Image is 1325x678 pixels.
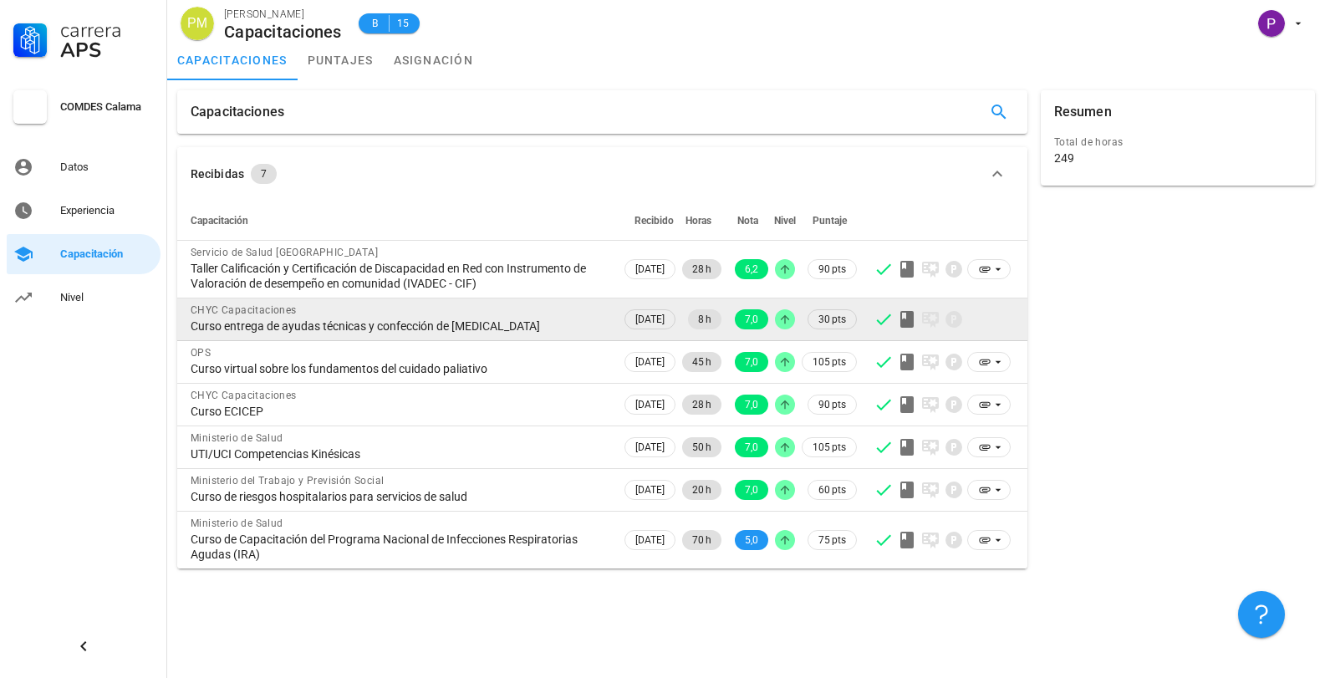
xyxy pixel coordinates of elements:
[635,310,665,329] span: [DATE]
[261,164,267,184] span: 7
[813,439,846,456] span: 105 pts
[191,261,608,291] div: Taller Calificación y Certificación de Discapacidad en Red con Instrumento de Valoración de desem...
[191,517,283,529] span: Ministerio de Salud
[679,201,725,241] th: Horas
[1054,150,1074,166] div: 249
[191,390,297,401] span: CHYC Capacitaciones
[7,234,161,274] a: Capacitación
[191,475,384,487] span: Ministerio del Trabajo y Previsión Social
[745,395,758,415] span: 7,0
[745,352,758,372] span: 7,0
[181,7,214,40] div: avatar
[745,530,758,550] span: 5,0
[191,404,608,419] div: Curso ECICEP
[384,40,484,80] a: asignación
[698,309,711,329] span: 8 h
[621,201,679,241] th: Recibido
[191,247,378,258] span: Servicio de Salud [GEOGRAPHIC_DATA]
[772,201,798,241] th: Nivel
[191,532,608,562] div: Curso de Capacitación del Programa Nacional de Infecciones Respiratorias Agudas (IRA)
[60,40,154,60] div: APS
[818,311,846,328] span: 30 pts
[7,191,161,231] a: Experiencia
[298,40,384,80] a: puntajes
[1054,134,1302,150] div: Total de horas
[60,204,154,217] div: Experiencia
[369,15,382,32] span: B
[191,489,608,504] div: Curso de riesgos hospitalarios para servicios de salud
[224,23,342,41] div: Capacitaciones
[60,291,154,304] div: Nivel
[635,531,665,549] span: [DATE]
[60,20,154,40] div: Carrera
[813,215,847,227] span: Puntaje
[7,278,161,318] a: Nivel
[635,353,665,371] span: [DATE]
[60,161,154,174] div: Datos
[745,309,758,329] span: 7,0
[635,260,665,278] span: [DATE]
[798,201,860,241] th: Puntaje
[692,352,711,372] span: 45 h
[634,215,674,227] span: Recibido
[191,319,608,334] div: Curso entrega de ayudas técnicas y confección de [MEDICAL_DATA]
[818,532,846,548] span: 75 pts
[737,215,758,227] span: Nota
[635,481,665,499] span: [DATE]
[818,396,846,413] span: 90 pts
[191,361,608,376] div: Curso virtual sobre los fundamentos del cuidado paliativo
[692,259,711,279] span: 28 h
[635,438,665,456] span: [DATE]
[725,201,772,241] th: Nota
[745,259,758,279] span: 6,2
[60,247,154,261] div: Capacitación
[745,437,758,457] span: 7,0
[813,354,846,370] span: 105 pts
[191,215,248,227] span: Capacitación
[692,480,711,500] span: 20 h
[774,215,796,227] span: Nivel
[396,15,410,32] span: 15
[191,165,244,183] div: Recibidas
[745,480,758,500] span: 7,0
[177,147,1027,201] button: Recibidas 7
[692,530,711,550] span: 70 h
[177,201,621,241] th: Capacitación
[191,347,211,359] span: OPS
[692,437,711,457] span: 50 h
[1054,90,1112,134] div: Resumen
[187,7,207,40] span: PM
[167,40,298,80] a: capacitaciones
[224,6,342,23] div: [PERSON_NAME]
[60,100,154,114] div: COMDES Calama
[818,482,846,498] span: 60 pts
[191,304,297,316] span: CHYC Capacitaciones
[191,90,284,134] div: Capacitaciones
[692,395,711,415] span: 28 h
[1258,10,1285,37] div: avatar
[7,147,161,187] a: Datos
[685,215,711,227] span: Horas
[191,446,608,461] div: UTI/UCI Competencias Kinésicas
[635,395,665,414] span: [DATE]
[191,432,283,444] span: Ministerio de Salud
[818,261,846,278] span: 90 pts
